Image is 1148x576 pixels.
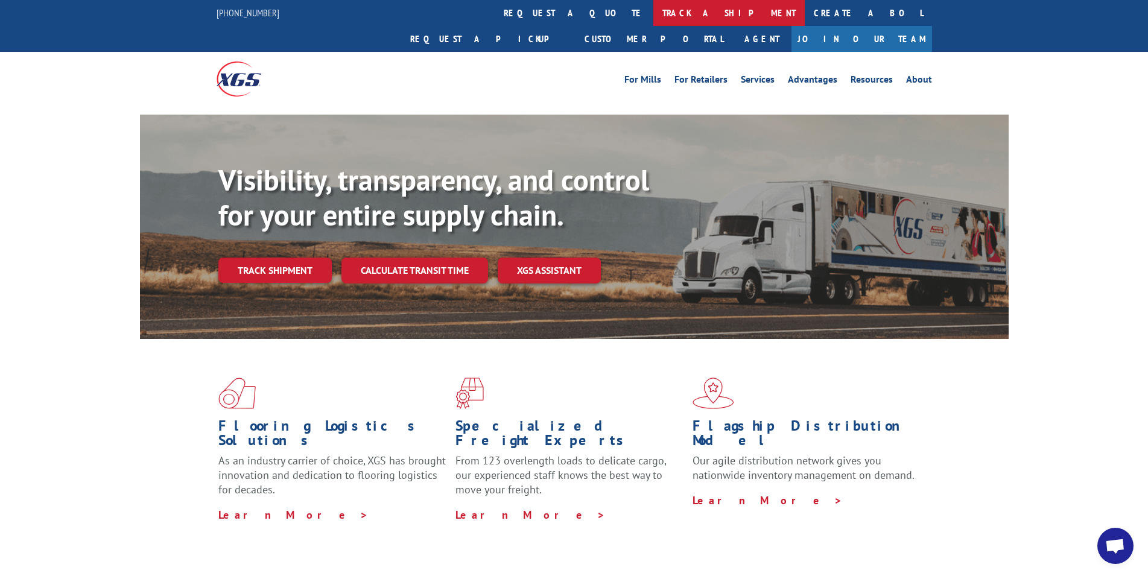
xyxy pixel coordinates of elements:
[218,161,649,233] b: Visibility, transparency, and control for your entire supply chain.
[455,419,683,454] h1: Specialized Freight Experts
[624,75,661,88] a: For Mills
[455,378,484,409] img: xgs-icon-focused-on-flooring-red
[674,75,728,88] a: For Retailers
[732,26,791,52] a: Agent
[1097,528,1134,564] div: Open chat
[693,419,921,454] h1: Flagship Distribution Model
[693,378,734,409] img: xgs-icon-flagship-distribution-model-red
[788,75,837,88] a: Advantages
[218,419,446,454] h1: Flooring Logistics Solutions
[576,26,732,52] a: Customer Portal
[791,26,932,52] a: Join Our Team
[217,7,279,19] a: [PHONE_NUMBER]
[455,508,606,522] a: Learn More >
[455,454,683,507] p: From 123 overlength loads to delicate cargo, our experienced staff knows the best way to move you...
[341,258,488,283] a: Calculate transit time
[741,75,775,88] a: Services
[498,258,601,283] a: XGS ASSISTANT
[401,26,576,52] a: Request a pickup
[906,75,932,88] a: About
[218,378,256,409] img: xgs-icon-total-supply-chain-intelligence-red
[851,75,893,88] a: Resources
[218,454,446,496] span: As an industry carrier of choice, XGS has brought innovation and dedication to flooring logistics...
[218,258,332,283] a: Track shipment
[693,454,915,482] span: Our agile distribution network gives you nationwide inventory management on demand.
[218,508,369,522] a: Learn More >
[693,493,843,507] a: Learn More >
